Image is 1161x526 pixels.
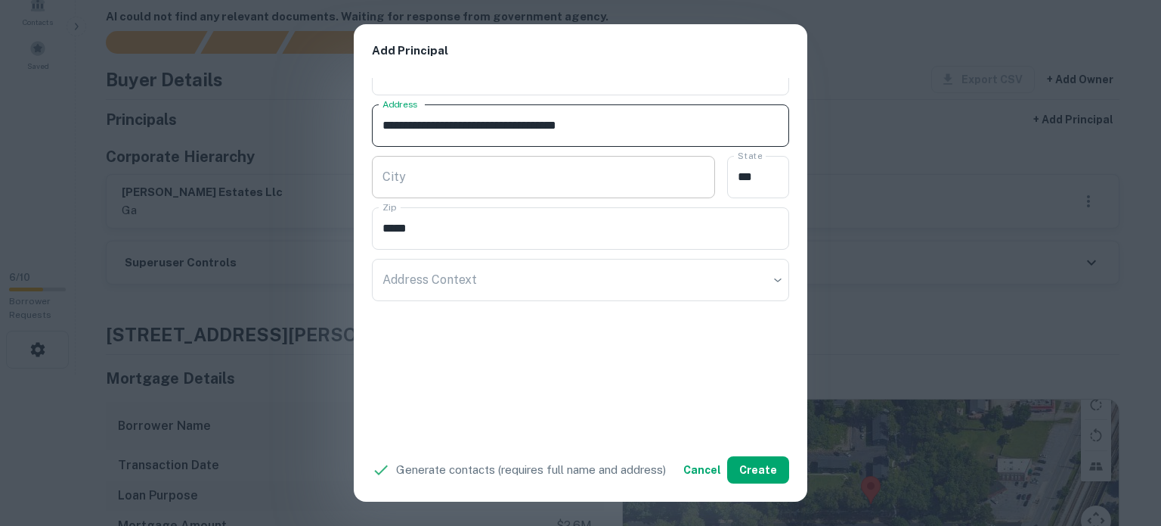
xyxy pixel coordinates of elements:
label: State [738,149,762,162]
button: Create [727,456,789,484]
button: Cancel [677,456,727,484]
p: Generate contacts (requires full name and address) [396,461,666,479]
label: Address [382,98,417,110]
iframe: Chat Widget [1085,405,1161,478]
h2: Add Principal [354,24,807,78]
div: ​ [372,259,789,301]
label: Zip [382,201,396,213]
